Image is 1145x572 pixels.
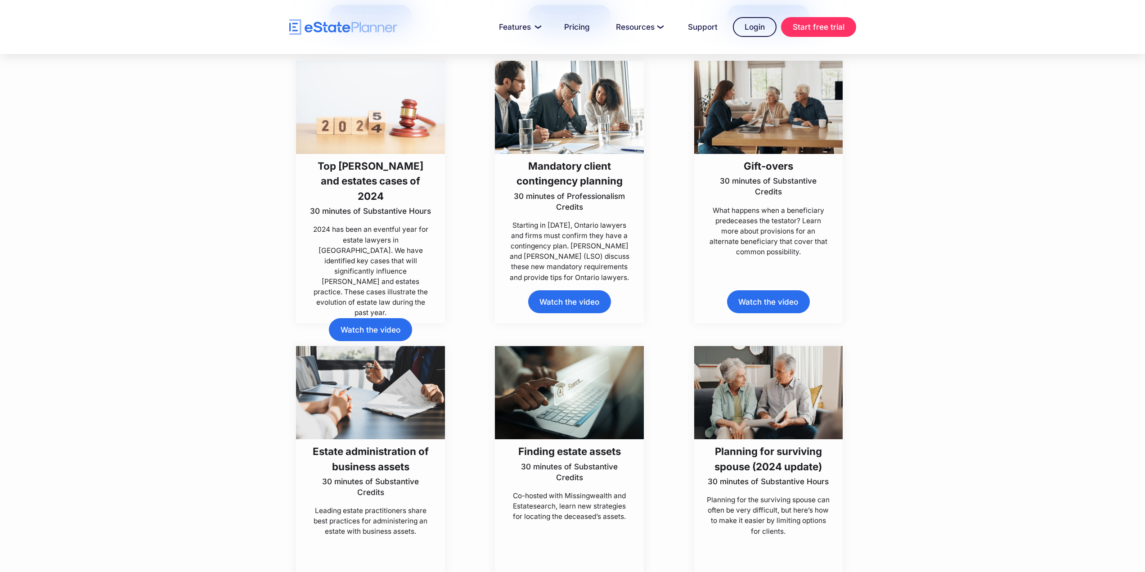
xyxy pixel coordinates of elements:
[495,61,644,283] a: Mandatory client contingency planning30 minutes of Professionalism CreditsStarting in [DATE], Ont...
[706,158,831,173] h3: Gift-overs
[781,17,856,37] a: Start free trial
[329,318,412,341] a: Watch the video
[309,206,433,216] p: 30 minutes of Substantive Hours
[677,18,728,36] a: Support
[309,476,433,498] p: 30 minutes of Substantive Credits
[528,290,611,313] a: Watch the video
[296,61,445,318] a: Top [PERSON_NAME] and estates cases of 202430 minutes of Substantive Hours2024 has been an eventf...
[706,444,831,474] h3: Planning for surviving spouse (2024 update)
[507,191,632,212] p: 30 minutes of Professionalism Credits
[309,505,433,536] p: Leading estate practitioners share best practices for administering an estate with business assets.
[733,17,777,37] a: Login
[507,444,632,459] h3: Finding estate assets
[309,444,433,474] h3: Estate administration of business assets
[694,346,843,536] a: Planning for surviving spouse (2024 update)30 minutes of Substantive HoursPlanning for the surviv...
[553,18,601,36] a: Pricing
[289,19,397,35] a: home
[694,61,843,257] a: Gift-overs30 minutes of Substantive CreditsWhat happens when a beneficiary predeceases the testat...
[706,476,831,487] p: 30 minutes of Substantive Hours
[309,224,433,318] p: 2024 has been an eventful year for estate lawyers in [GEOGRAPHIC_DATA]. We have identified key ca...
[309,158,433,203] h3: Top [PERSON_NAME] and estates cases of 2024
[488,18,549,36] a: Features
[727,290,810,313] a: Watch the video
[507,158,632,189] h3: Mandatory client contingency planning
[507,491,632,522] p: Co-hosted with Missingwealth and Estatesearch, learn new strategies for locating the deceased’s a...
[605,18,673,36] a: Resources
[495,346,644,522] a: Finding estate assets30 minutes of Substantive CreditsCo-hosted with Missingwealth and Estatesear...
[507,461,632,483] p: 30 minutes of Substantive Credits
[296,346,445,536] a: Estate administration of business assets30 minutes of Substantive CreditsLeading estate practitio...
[706,495,831,536] p: Planning for the surviving spouse can often be very difficult, but here’s how to make it easier b...
[507,220,632,283] p: Starting in [DATE], Ontario lawyers and firms must confirm they have a contingency plan. [PERSON_...
[706,205,831,257] p: What happens when a beneficiary predeceases the testator? Learn more about provisions for an alte...
[706,176,831,197] p: 30 minutes of Substantive Credits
